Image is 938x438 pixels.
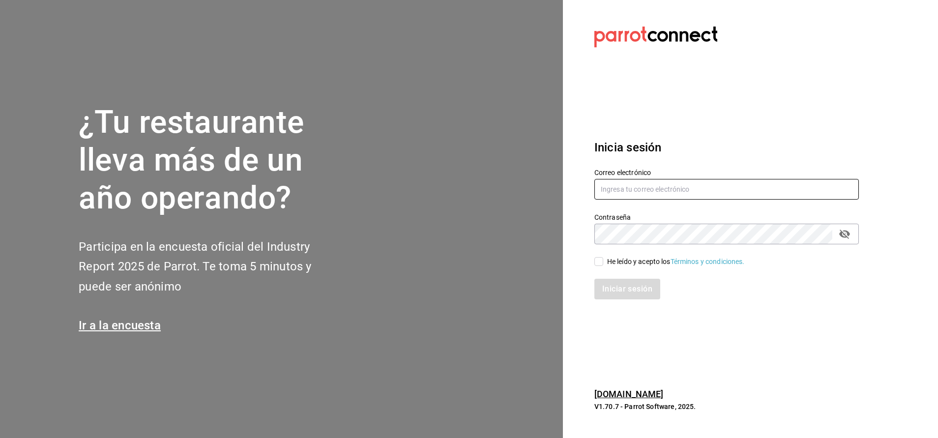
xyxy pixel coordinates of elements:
[594,179,859,200] input: Ingresa tu correo electrónico
[594,139,859,156] h3: Inicia sesión
[79,104,344,217] h1: ¿Tu restaurante lleva más de un año operando?
[594,169,859,176] label: Correo electrónico
[594,214,859,221] label: Contraseña
[594,402,859,411] p: V1.70.7 - Parrot Software, 2025.
[671,258,745,265] a: Términos y condiciones.
[79,237,344,297] h2: Participa en la encuesta oficial del Industry Report 2025 de Parrot. Te toma 5 minutos y puede se...
[594,389,664,399] a: [DOMAIN_NAME]
[836,226,853,242] button: passwordField
[79,319,161,332] a: Ir a la encuesta
[607,257,745,267] div: He leído y acepto los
